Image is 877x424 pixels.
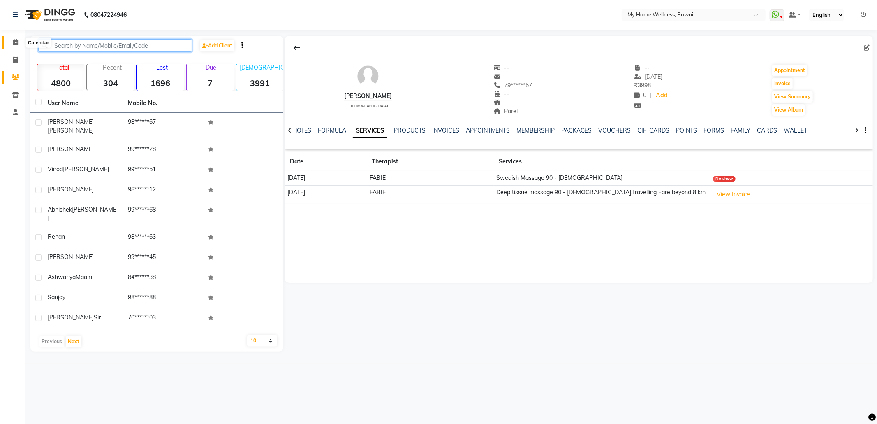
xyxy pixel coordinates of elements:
span: [DEMOGRAPHIC_DATA] [351,104,388,108]
span: 0 [634,91,646,99]
th: Mobile No. [123,94,203,113]
td: Deep tissue massage 90 - [DEMOGRAPHIC_DATA],Travelling Fare beyond 8 km [494,185,710,204]
span: [PERSON_NAME] [48,127,94,134]
a: APPOINTMENTS [466,127,510,134]
div: Calendar [26,38,51,48]
a: SERVICES [353,123,387,138]
p: Due [188,64,234,71]
button: View Invoice [713,188,754,201]
span: [PERSON_NAME] [48,314,94,321]
a: CARDS [757,127,777,134]
div: No show [713,176,736,182]
span: -- [494,90,509,98]
span: ₹ [634,82,638,89]
span: -- [494,64,509,72]
p: Total [41,64,85,71]
span: Abhishek [48,206,72,213]
strong: 1696 [137,78,184,88]
th: Date [285,152,367,171]
span: Sanjay [48,294,65,301]
a: MEMBERSHIP [517,127,555,134]
span: [DATE] [634,73,662,80]
a: Add Client [200,40,234,51]
div: [PERSON_NAME] [344,92,392,100]
p: Lost [140,64,184,71]
button: View Album [772,104,805,116]
a: POINTS [676,127,697,134]
a: VOUCHERS [599,127,631,134]
button: Appointment [772,65,807,76]
p: [DEMOGRAPHIC_DATA] [240,64,284,71]
a: FORMS [704,127,724,134]
td: [DATE] [285,171,367,186]
span: [PERSON_NAME] [48,253,94,261]
span: Ashwariya [48,273,76,281]
b: 08047224946 [90,3,127,26]
span: 3998 [634,82,651,89]
img: logo [21,3,77,26]
img: avatar [356,64,380,89]
input: Search by Name/Mobile/Email/Code [38,39,192,52]
span: [PERSON_NAME] [48,186,94,193]
span: Vinod [48,165,63,173]
a: PRODUCTS [394,127,426,134]
span: sir [94,314,101,321]
span: [PERSON_NAME] [63,165,109,173]
td: Swedish Massage 90 - [DEMOGRAPHIC_DATA] [494,171,710,186]
strong: 7 [187,78,234,88]
a: INVOICES [432,127,459,134]
a: Add [655,90,669,101]
span: Parel [494,107,518,115]
td: FABIE [367,185,494,204]
strong: 3991 [236,78,284,88]
a: GIFTCARDS [638,127,670,134]
th: Services [494,152,710,171]
th: User Name [43,94,123,113]
a: WALLET [784,127,808,134]
span: [PERSON_NAME] [48,145,94,153]
div: Back to Client [288,40,305,56]
span: -- [494,73,509,80]
span: [PERSON_NAME] [48,118,94,126]
span: Maam [76,273,92,281]
strong: 304 [87,78,134,88]
span: Rehan [48,233,65,240]
a: PACKAGES [562,127,592,134]
td: FABIE [367,171,494,186]
a: NOTES [293,127,311,134]
button: Next [66,336,81,347]
td: [DATE] [285,185,367,204]
button: Invoice [772,78,793,89]
span: -- [634,64,650,72]
span: | [650,91,651,100]
a: FAMILY [731,127,751,134]
th: Therapist [367,152,494,171]
button: View Summary [772,91,813,103]
p: Recent [90,64,134,71]
strong: 4800 [37,78,85,88]
span: [PERSON_NAME] [48,206,116,222]
a: FORMULA [318,127,346,134]
span: -- [494,99,509,106]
